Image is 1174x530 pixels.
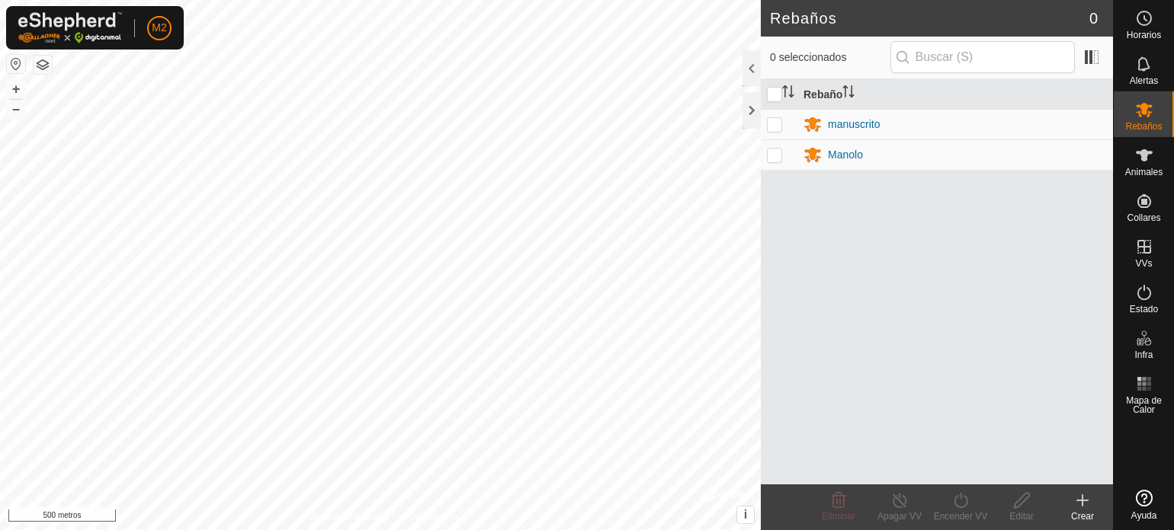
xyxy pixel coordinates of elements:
font: 0 seleccionados [770,51,846,63]
a: Política de Privacidad [302,510,390,524]
font: M2 [152,21,166,34]
font: Animales [1125,167,1163,177]
font: Mapa de Calor [1126,395,1162,415]
font: Manolo [828,148,863,161]
img: Logotipo de Gallagher [18,12,122,43]
font: VVs [1135,258,1152,269]
button: Capas del Mapa [34,56,52,74]
a: Contáctenos [408,510,459,524]
font: manuscrito [828,118,880,130]
font: Contáctenos [408,512,459,522]
font: – [12,101,20,117]
font: Rebaños [770,10,837,27]
font: Política de Privacidad [302,512,390,522]
button: Restablecer Mapa [7,55,25,73]
font: i [744,508,747,521]
button: – [7,100,25,118]
font: Rebaños [1125,121,1162,132]
font: Apagar VV [877,511,922,522]
font: 0 [1089,10,1098,27]
button: i [737,506,754,523]
p-sorticon: Activar para ordenar [782,88,794,100]
input: Buscar (S) [890,41,1075,73]
font: Infra [1134,350,1153,360]
button: + [7,80,25,98]
font: Eliminar [822,511,855,522]
font: Ayuda [1131,510,1157,521]
font: Estado [1130,304,1158,314]
font: + [12,81,21,97]
p-sorticon: Activar para ordenar [842,88,855,100]
font: Alertas [1130,75,1158,86]
font: Encender VV [934,511,988,522]
font: Rebaño [804,88,842,101]
font: Collares [1127,212,1160,223]
font: Editar [1009,511,1033,522]
a: Ayuda [1114,484,1174,526]
font: Crear [1071,511,1094,522]
font: Horarios [1127,30,1161,40]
